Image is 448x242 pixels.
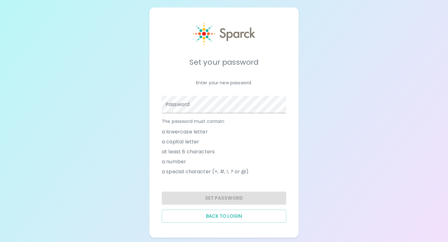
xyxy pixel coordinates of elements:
[162,128,208,136] span: a lowercase letter
[162,210,286,223] button: Back to login
[162,118,286,124] p: The password must contain:
[162,158,186,165] span: a number
[162,168,249,175] span: a special character (+, #, !, ? or @)
[162,138,199,146] span: a capital letter
[162,57,286,67] h5: Set your password
[162,148,215,156] span: at least 8 characters
[162,80,286,86] p: Enter your new password.
[193,22,255,45] img: Sparck logo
